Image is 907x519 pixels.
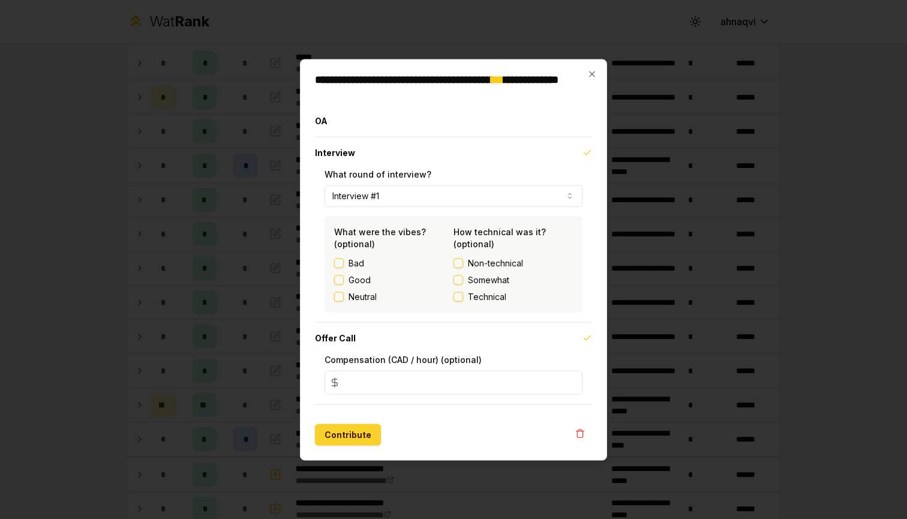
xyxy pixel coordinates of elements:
button: Offer Call [315,322,592,353]
button: Somewhat [453,275,463,284]
div: Interview [315,168,592,322]
label: Good [349,274,371,286]
button: Non-technical [453,258,463,268]
label: Neutral [349,290,377,302]
span: Technical [468,290,506,302]
label: What were the vibes? (optional) [334,226,426,248]
button: Technical [453,292,463,301]
span: Somewhat [468,274,509,286]
div: Offer Call [315,353,592,404]
label: How technical was it? (optional) [453,226,546,248]
button: Interview [315,137,592,168]
button: OA [315,105,592,136]
label: Bad [349,257,364,269]
label: Compensation (CAD / hour) (optional) [325,354,482,364]
label: What round of interview? [325,169,431,179]
button: Contribute [315,424,381,445]
span: Non-technical [468,257,523,269]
